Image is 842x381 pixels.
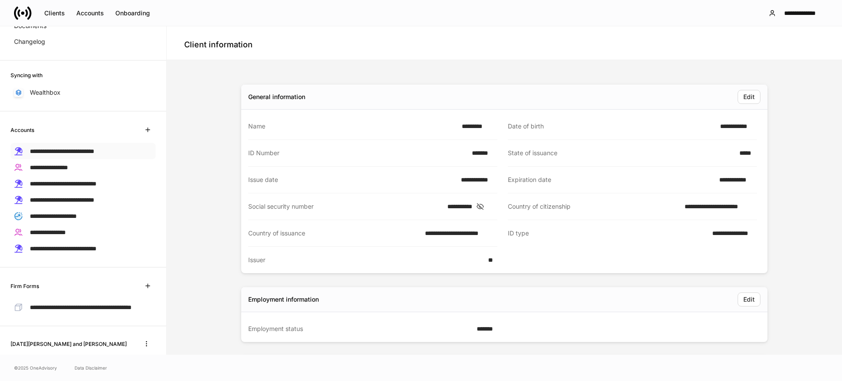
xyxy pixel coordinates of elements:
div: Edit [743,94,755,100]
a: Wealthbox [11,85,156,100]
a: Changelog [11,34,156,50]
h6: Firm Forms [11,282,39,290]
a: Documents [11,18,156,34]
h6: Accounts [11,126,34,134]
div: Accounts [76,10,104,16]
div: Employment status [248,324,471,333]
button: Edit [738,90,760,104]
span: © 2025 OneAdvisory [14,364,57,371]
p: Documents [14,21,46,30]
div: Country of issuance [248,229,420,238]
div: Onboarding [115,10,150,16]
div: Issue date [248,175,456,184]
p: Wealthbox [30,88,61,97]
button: Accounts [71,6,110,20]
div: Social security number [248,202,442,211]
button: Edit [738,292,760,306]
div: Expiration date [508,175,714,184]
p: Changelog [14,37,45,46]
a: Data Disclaimer [75,364,107,371]
div: Name [248,122,457,131]
div: ID Number [248,149,467,157]
div: Issuer [248,256,483,264]
h4: Client information [184,39,253,50]
div: State of issuance [508,149,734,157]
div: Date of birth [508,122,715,131]
div: Country of citizenship [508,202,679,211]
div: Employment information [248,295,319,304]
h6: Syncing with [11,71,43,79]
button: Clients [39,6,71,20]
div: ID type [508,229,707,238]
div: General information [248,93,305,101]
h6: [DATE][PERSON_NAME] and [PERSON_NAME] [11,340,127,348]
div: Clients [44,10,65,16]
div: Edit [743,296,755,303]
button: Onboarding [110,6,156,20]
